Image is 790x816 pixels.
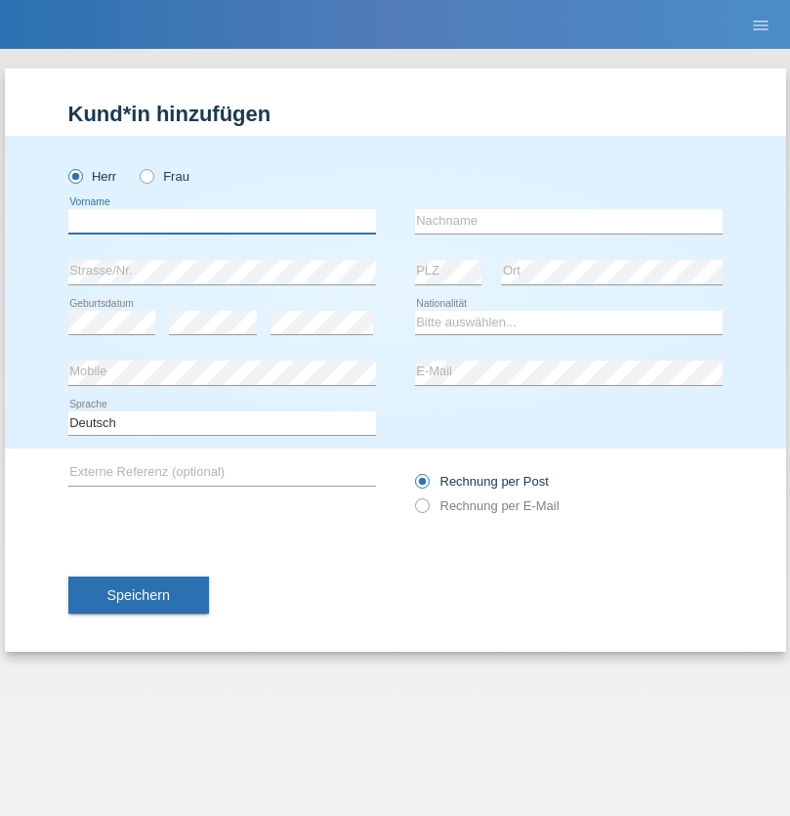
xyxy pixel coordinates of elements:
input: Frau [140,169,152,182]
h1: Kund*in hinzufügen [68,102,723,126]
button: Speichern [68,577,209,614]
span: Speichern [107,587,170,603]
label: Rechnung per Post [415,474,549,489]
label: Rechnung per E-Mail [415,498,560,513]
a: menu [741,19,780,30]
input: Rechnung per Post [415,474,428,498]
label: Herr [68,169,117,184]
input: Rechnung per E-Mail [415,498,428,523]
label: Frau [140,169,189,184]
input: Herr [68,169,81,182]
i: menu [751,16,770,35]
